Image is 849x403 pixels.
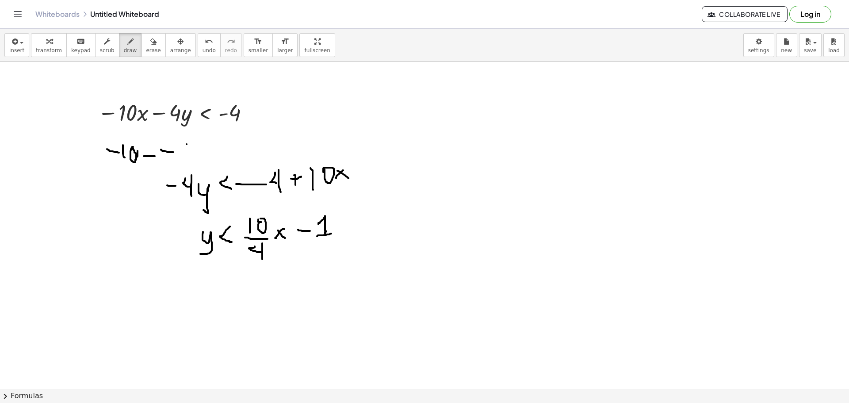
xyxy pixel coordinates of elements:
[244,33,273,57] button: format_sizesmaller
[76,36,85,47] i: keyboard
[66,33,96,57] button: keyboardkeypad
[220,33,242,57] button: redoredo
[205,36,213,47] i: undo
[748,47,769,54] span: settings
[9,47,24,54] span: insert
[146,47,161,54] span: erase
[823,33,845,57] button: load
[281,36,289,47] i: format_size
[11,7,25,21] button: Toggle navigation
[743,33,774,57] button: settings
[254,36,262,47] i: format_size
[31,33,67,57] button: transform
[789,6,831,23] button: Log in
[141,33,165,57] button: erase
[170,47,191,54] span: arrange
[95,33,119,57] button: scrub
[227,36,235,47] i: redo
[828,47,840,54] span: load
[272,33,298,57] button: format_sizelarger
[702,6,788,22] button: Collaborate Live
[781,47,792,54] span: new
[35,10,80,19] a: Whiteboards
[165,33,196,57] button: arrange
[119,33,142,57] button: draw
[799,33,822,57] button: save
[124,47,137,54] span: draw
[225,47,237,54] span: redo
[304,47,330,54] span: fullscreen
[203,47,216,54] span: undo
[299,33,335,57] button: fullscreen
[198,33,221,57] button: undoundo
[100,47,115,54] span: scrub
[804,47,816,54] span: save
[277,47,293,54] span: larger
[709,10,780,18] span: Collaborate Live
[71,47,91,54] span: keypad
[776,33,797,57] button: new
[249,47,268,54] span: smaller
[36,47,62,54] span: transform
[4,33,29,57] button: insert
